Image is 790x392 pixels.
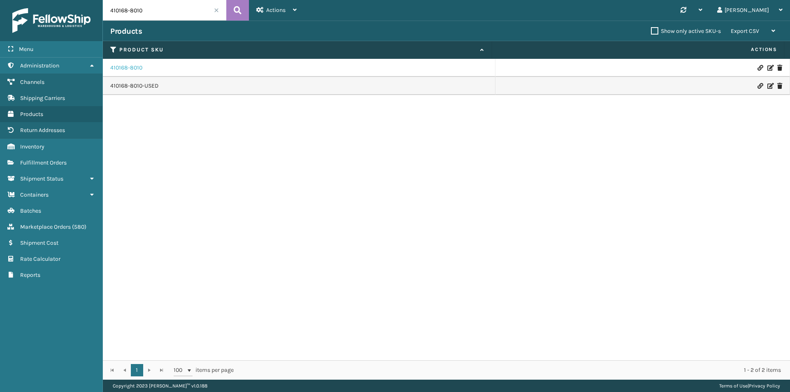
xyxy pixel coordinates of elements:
[719,380,780,392] div: |
[19,46,33,53] span: Menu
[757,65,762,71] i: Link Product
[20,62,59,69] span: Administration
[777,65,782,71] i: Delete
[719,383,748,389] a: Terms of Use
[731,28,759,35] span: Export CSV
[20,191,49,198] span: Containers
[174,364,234,376] span: items per page
[20,111,43,118] span: Products
[20,159,67,166] span: Fulfillment Orders
[20,79,44,86] span: Channels
[72,223,86,230] span: ( 580 )
[12,8,91,33] img: logo
[110,64,142,72] a: 410168-8010
[110,26,142,36] h3: Products
[651,28,721,35] label: Show only active SKU-s
[20,271,40,278] span: Reports
[113,380,207,392] p: Copyright 2023 [PERSON_NAME]™ v 1.0.188
[777,83,782,89] i: Delete
[495,43,782,56] span: Actions
[245,366,781,374] div: 1 - 2 of 2 items
[749,383,780,389] a: Privacy Policy
[131,364,143,376] a: 1
[20,255,60,262] span: Rate Calculator
[757,83,762,89] i: Link Product
[20,223,71,230] span: Marketplace Orders
[20,207,41,214] span: Batches
[767,83,772,89] i: Edit
[110,82,158,90] a: 410168-8010-USED
[174,366,186,374] span: 100
[266,7,286,14] span: Actions
[20,127,65,134] span: Return Addresses
[767,65,772,71] i: Edit
[20,239,58,246] span: Shipment Cost
[20,95,65,102] span: Shipping Carriers
[20,143,44,150] span: Inventory
[20,175,63,182] span: Shipment Status
[119,46,476,53] label: Product SKU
